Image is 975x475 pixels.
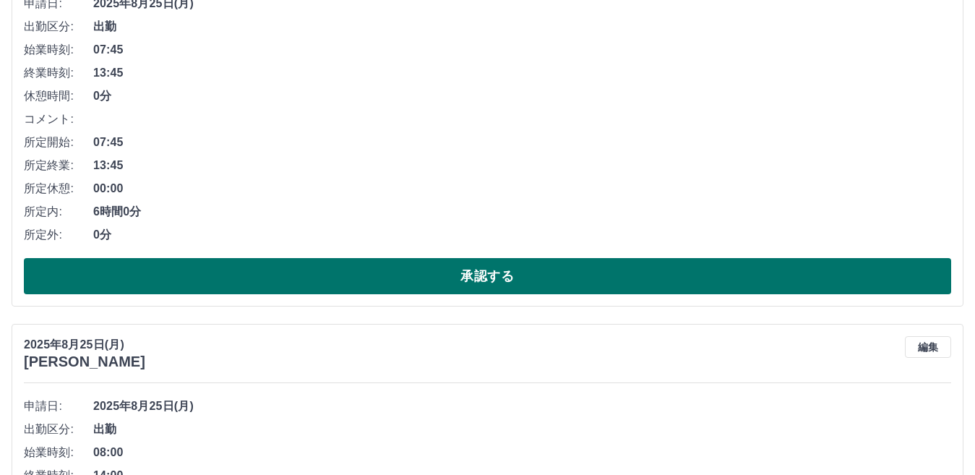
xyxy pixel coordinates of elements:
[24,354,145,370] h3: [PERSON_NAME]
[24,64,93,82] span: 終業時刻:
[24,111,93,128] span: コメント:
[24,258,951,294] button: 承認する
[24,134,93,151] span: 所定開始:
[93,18,951,35] span: 出勤
[93,41,951,59] span: 07:45
[24,226,93,244] span: 所定外:
[93,180,951,197] span: 00:00
[93,203,951,221] span: 6時間0分
[24,87,93,105] span: 休憩時間:
[24,421,93,438] span: 出勤区分:
[93,134,951,151] span: 07:45
[905,336,951,358] button: 編集
[93,226,951,244] span: 0分
[24,18,93,35] span: 出勤区分:
[93,421,951,438] span: 出勤
[93,87,951,105] span: 0分
[24,41,93,59] span: 始業時刻:
[93,64,951,82] span: 13:45
[93,444,951,461] span: 08:00
[24,444,93,461] span: 始業時刻:
[24,336,145,354] p: 2025年8月25日(月)
[93,398,951,415] span: 2025年8月25日(月)
[24,180,93,197] span: 所定休憩:
[93,157,951,174] span: 13:45
[24,398,93,415] span: 申請日:
[24,203,93,221] span: 所定内:
[24,157,93,174] span: 所定終業:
